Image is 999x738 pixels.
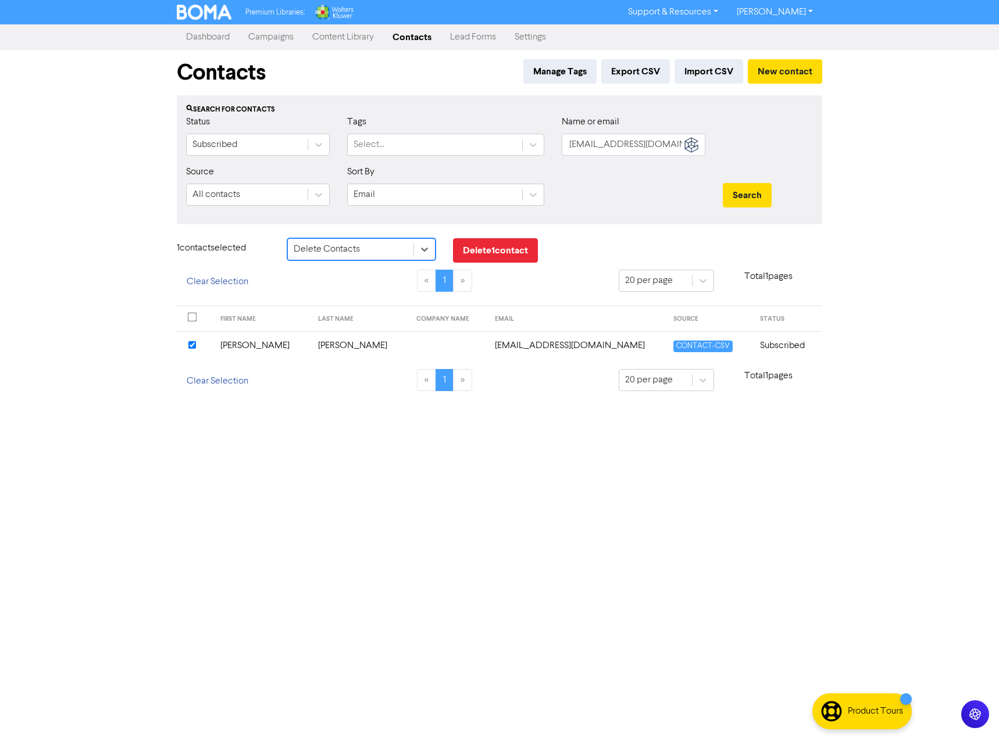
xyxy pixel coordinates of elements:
[714,270,822,284] p: Total 1 pages
[303,26,383,49] a: Content Library
[753,306,822,332] th: STATUS
[186,165,214,179] label: Source
[714,369,822,383] p: Total 1 pages
[441,26,505,49] a: Lead Forms
[347,165,374,179] label: Sort By
[727,3,822,22] a: [PERSON_NAME]
[245,9,305,16] span: Premium Libraries:
[347,115,366,129] label: Tags
[354,188,375,202] div: Email
[314,5,354,20] img: Wolters Kluwer
[354,138,384,152] div: Select...
[311,331,409,360] td: [PERSON_NAME]
[675,59,743,84] button: Import CSV
[213,331,312,360] td: [PERSON_NAME]
[436,270,454,292] a: Page 1 is your current page
[177,243,270,254] h6: 1 contact selected
[488,306,666,332] th: EMAIL
[383,26,441,49] a: Contacts
[436,369,454,391] a: Page 1 is your current page
[941,682,999,738] iframe: Chat Widget
[311,306,409,332] th: LAST NAME
[192,188,240,202] div: All contacts
[213,306,312,332] th: FIRST NAME
[625,373,673,387] div: 20 per page
[601,59,670,84] button: Export CSV
[409,306,488,332] th: COMPANY NAME
[177,59,266,86] h1: Contacts
[177,369,258,393] button: Clear Selection
[186,115,210,129] label: Status
[619,3,727,22] a: Support & Resources
[177,26,239,49] a: Dashboard
[753,331,822,360] td: Subscribed
[177,5,231,20] img: BOMA Logo
[666,306,753,332] th: SOURCE
[625,274,673,288] div: 20 per page
[294,242,360,256] div: Delete Contacts
[562,115,619,129] label: Name or email
[186,105,813,115] div: Search for contacts
[192,138,237,152] div: Subscribed
[239,26,303,49] a: Campaigns
[505,26,555,49] a: Settings
[488,331,666,360] td: judydraper09@gmail.com
[748,59,822,84] button: New contact
[723,183,772,207] button: Search
[177,270,258,294] button: Clear Selection
[523,59,597,84] button: Manage Tags
[673,341,733,352] span: CONTACT-CSV
[453,238,538,263] button: Delete1contact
